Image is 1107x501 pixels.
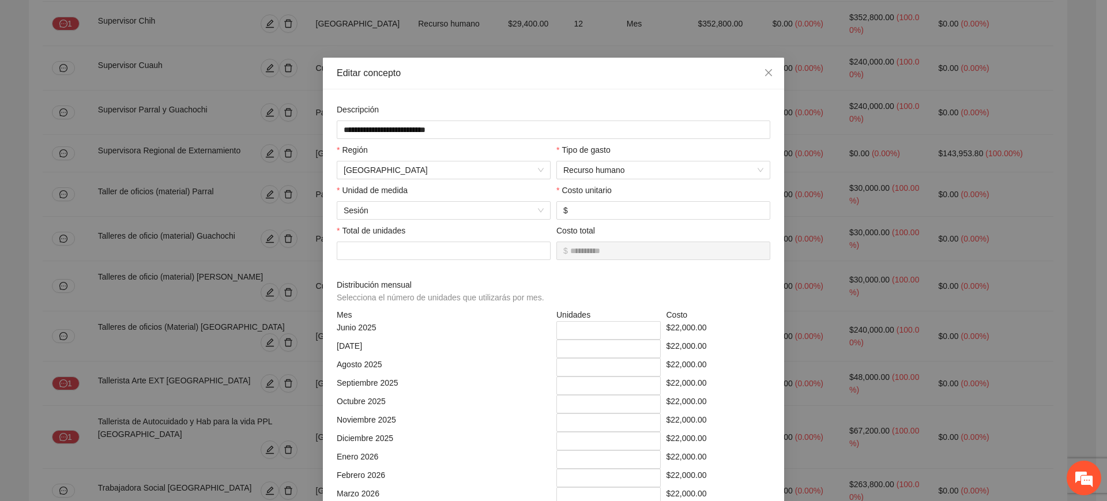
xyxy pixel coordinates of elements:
[337,67,770,80] div: Editar concepto
[563,244,568,257] span: $
[334,450,553,469] div: Enero 2026
[664,358,774,376] div: $22,000.00
[563,204,568,217] span: $
[334,395,553,413] div: Octubre 2025
[556,224,595,237] label: Costo total
[664,308,774,321] div: Costo
[337,184,408,197] label: Unidad de medida
[664,340,774,358] div: $22,000.00
[664,432,774,450] div: $22,000.00
[563,161,763,179] span: Recurso humano
[764,68,773,77] span: close
[664,450,774,469] div: $22,000.00
[337,144,368,156] label: Región
[556,144,611,156] label: Tipo de gasto
[664,469,774,487] div: $22,000.00
[664,395,774,413] div: $22,000.00
[67,154,159,270] span: Estamos en línea.
[334,358,553,376] div: Agosto 2025
[334,376,553,395] div: Septiembre 2025
[6,315,220,355] textarea: Escriba su mensaje y pulse “Intro”
[60,59,194,74] div: Chatee con nosotros ahora
[753,58,784,89] button: Close
[344,161,544,179] span: Chihuahua
[556,184,612,197] label: Costo unitario
[334,469,553,487] div: Febrero 2026
[334,413,553,432] div: Noviembre 2025
[337,224,405,237] label: Total de unidades
[664,376,774,395] div: $22,000.00
[334,340,553,358] div: [DATE]
[334,432,553,450] div: Diciembre 2025
[189,6,217,33] div: Minimizar ventana de chat en vivo
[664,321,774,340] div: $22,000.00
[553,308,664,321] div: Unidades
[337,293,544,302] span: Selecciona el número de unidades que utilizarás por mes.
[334,321,553,340] div: Junio 2025
[344,202,544,219] span: Sesión
[337,278,548,304] span: Distribución mensual
[337,103,379,116] label: Descripción
[664,413,774,432] div: $22,000.00
[334,308,553,321] div: Mes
